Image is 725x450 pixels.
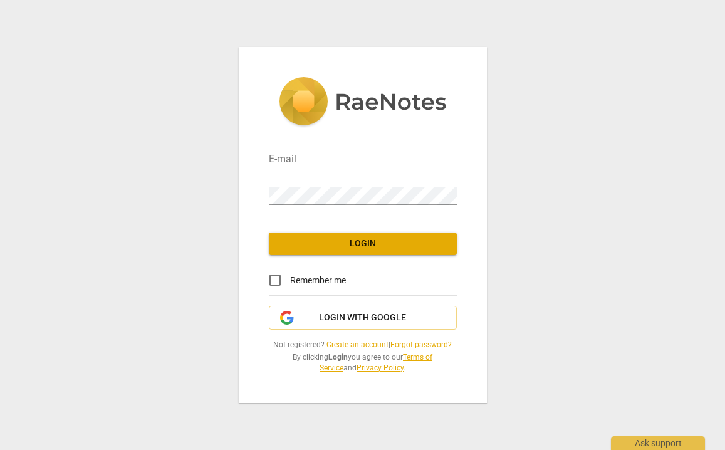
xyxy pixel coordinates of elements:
button: Login [269,233,457,255]
span: Remember me [290,274,346,287]
div: Ask support [611,436,705,450]
button: Login with Google [269,306,457,330]
a: Create an account [326,340,389,349]
img: 5ac2273c67554f335776073100b6d88f.svg [279,77,447,128]
a: Privacy Policy [357,364,404,372]
span: Login [279,238,447,250]
a: Forgot password? [390,340,452,349]
b: Login [328,353,348,362]
span: Not registered? | [269,340,457,350]
span: By clicking you agree to our and . [269,352,457,373]
span: Login with Google [319,311,406,324]
a: Terms of Service [320,353,432,372]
